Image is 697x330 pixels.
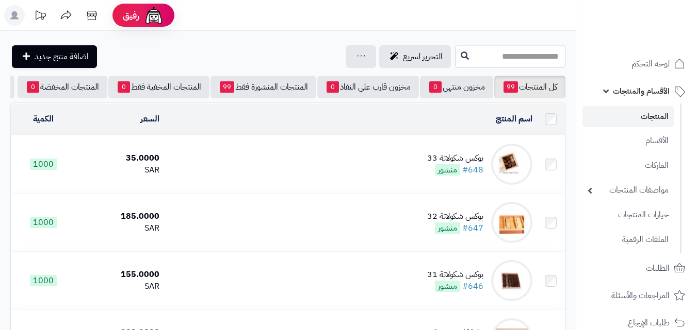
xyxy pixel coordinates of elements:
[27,5,53,28] a: تحديثات المنصة
[108,76,209,98] a: المنتجات المخفية فقط0
[118,81,130,93] span: 0
[403,50,443,63] span: التحرير لسريع
[427,211,483,222] div: بوكس شكولاتة 32
[429,81,442,93] span: 0
[491,260,532,301] img: بوكس شكولاتة 31
[582,256,691,281] a: الطلبات
[123,9,139,22] span: رفيق
[646,261,670,275] span: الطلبات
[582,179,674,201] a: مواصفات المنتجات
[210,76,316,98] a: المنتجات المنشورة فقط99
[379,45,451,68] a: التحرير لسريع
[317,76,419,98] a: مخزون قارب على النفاذ0
[435,281,460,292] span: منشور
[327,81,339,93] span: 0
[435,222,460,234] span: منشور
[12,45,97,68] a: اضافة منتج جديد
[143,5,164,26] img: ai-face.png
[491,202,532,243] img: بوكس شكولاتة 32
[494,76,565,98] a: كل المنتجات99
[582,283,691,308] a: المراجعات والأسئلة
[420,76,493,98] a: مخزون منتهي0
[80,222,160,234] div: SAR
[631,57,670,71] span: لوحة التحكم
[462,164,483,176] a: #648
[27,81,39,93] span: 0
[80,152,160,164] div: 35.0000
[80,164,160,176] div: SAR
[427,269,483,281] div: بوكس شكولاتة 31
[462,222,483,234] a: #647
[140,113,159,125] a: السعر
[30,275,57,286] span: 1000
[80,211,160,222] div: 185.0000
[435,164,460,176] span: منشور
[613,84,670,98] span: الأقسام والمنتجات
[30,159,57,170] span: 1000
[496,113,532,125] a: اسم المنتج
[491,144,532,185] img: بوكس شكولاتة 33
[627,8,687,29] img: logo-2.png
[35,50,89,63] span: اضافة منتج جديد
[504,81,518,93] span: 99
[582,204,674,226] a: خيارات المنتجات
[582,106,674,127] a: المنتجات
[582,229,674,251] a: الملفات الرقمية
[611,288,670,303] span: المراجعات والأسئلة
[80,281,160,292] div: SAR
[220,81,234,93] span: 99
[427,152,483,164] div: بوكس شكولاتة 33
[462,280,483,292] a: #646
[582,154,674,177] a: الماركات
[30,217,57,228] span: 1000
[80,269,160,281] div: 155.0000
[33,113,54,125] a: الكمية
[628,316,670,330] span: طلبات الإرجاع
[582,51,691,76] a: لوحة التحكم
[582,130,674,152] a: الأقسام
[18,76,107,98] a: المنتجات المخفضة0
